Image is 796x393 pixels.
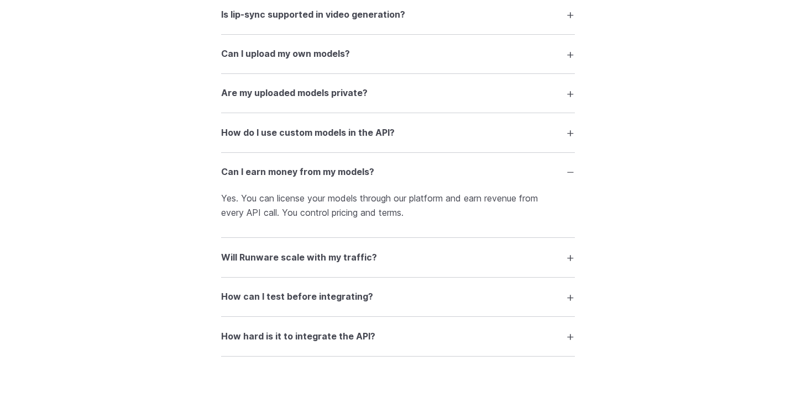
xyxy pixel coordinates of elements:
[221,126,395,140] h3: How do I use custom models in the API?
[221,290,373,304] h3: How can I test before integrating?
[221,165,374,179] h3: Can I earn money from my models?
[221,330,375,344] h3: How hard is it to integrate the API?
[221,47,350,61] h3: Can I upload my own models?
[221,286,575,307] summary: How can I test before integrating?
[221,86,368,100] h3: Are my uploaded models private?
[221,326,575,347] summary: How hard is it to integrate the API?
[221,44,575,65] summary: Can I upload my own models?
[221,83,575,104] summary: Are my uploaded models private?
[221,122,575,143] summary: How do I use custom models in the API?
[221,8,405,22] h3: Is lip-sync supported in video generation?
[221,251,377,265] h3: Will Runware scale with my traffic?
[221,247,575,268] summary: Will Runware scale with my traffic?
[221,4,575,25] summary: Is lip-sync supported in video generation?
[221,162,575,183] summary: Can I earn money from my models?
[221,192,575,220] p: Yes. You can license your models through our platform and earn revenue from every API call. You c...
